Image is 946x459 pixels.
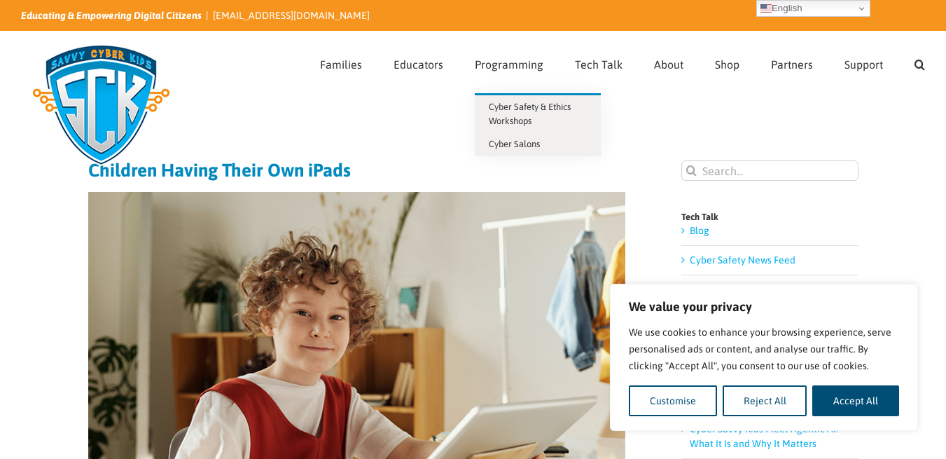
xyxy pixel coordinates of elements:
[394,59,443,70] span: Educators
[812,385,899,416] button: Accept All
[654,59,683,70] span: About
[629,385,717,416] button: Customise
[320,32,925,93] nav: Main Menu
[715,59,739,70] span: Shop
[575,32,622,93] a: Tech Talk
[690,225,709,236] a: Blog
[681,212,858,221] h4: Tech Talk
[475,32,543,93] a: Programming
[475,59,543,70] span: Programming
[320,32,362,93] a: Families
[575,59,622,70] span: Tech Talk
[21,10,202,21] i: Educating & Empowering Digital Citizens
[771,32,813,93] a: Partners
[629,299,899,315] p: We value your privacy
[320,59,362,70] span: Families
[475,95,601,132] a: Cyber Safety & Ethics Workshops
[771,59,813,70] span: Partners
[723,385,807,416] button: Reject All
[88,160,625,180] h1: Children Having Their Own iPads
[844,32,883,93] a: Support
[715,32,739,93] a: Shop
[489,139,540,149] span: Cyber Salons
[21,35,181,175] img: Savvy Cyber Kids Logo
[690,423,838,449] a: Cyber Savvy Kids Meet Agentic AI: What It Is and Why It Matters
[681,160,702,181] input: Search
[760,3,772,14] img: en
[629,324,899,374] p: We use cookies to enhance your browsing experience, serve personalised ads or content, and analys...
[681,160,858,181] input: Search...
[489,102,571,126] span: Cyber Safety & Ethics Workshops
[654,32,683,93] a: About
[213,10,370,21] a: [EMAIL_ADDRESS][DOMAIN_NAME]
[394,32,443,93] a: Educators
[690,254,795,266] a: Cyber Safety News Feed
[914,32,925,93] a: Search
[475,132,601,156] a: Cyber Salons
[844,59,883,70] span: Support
